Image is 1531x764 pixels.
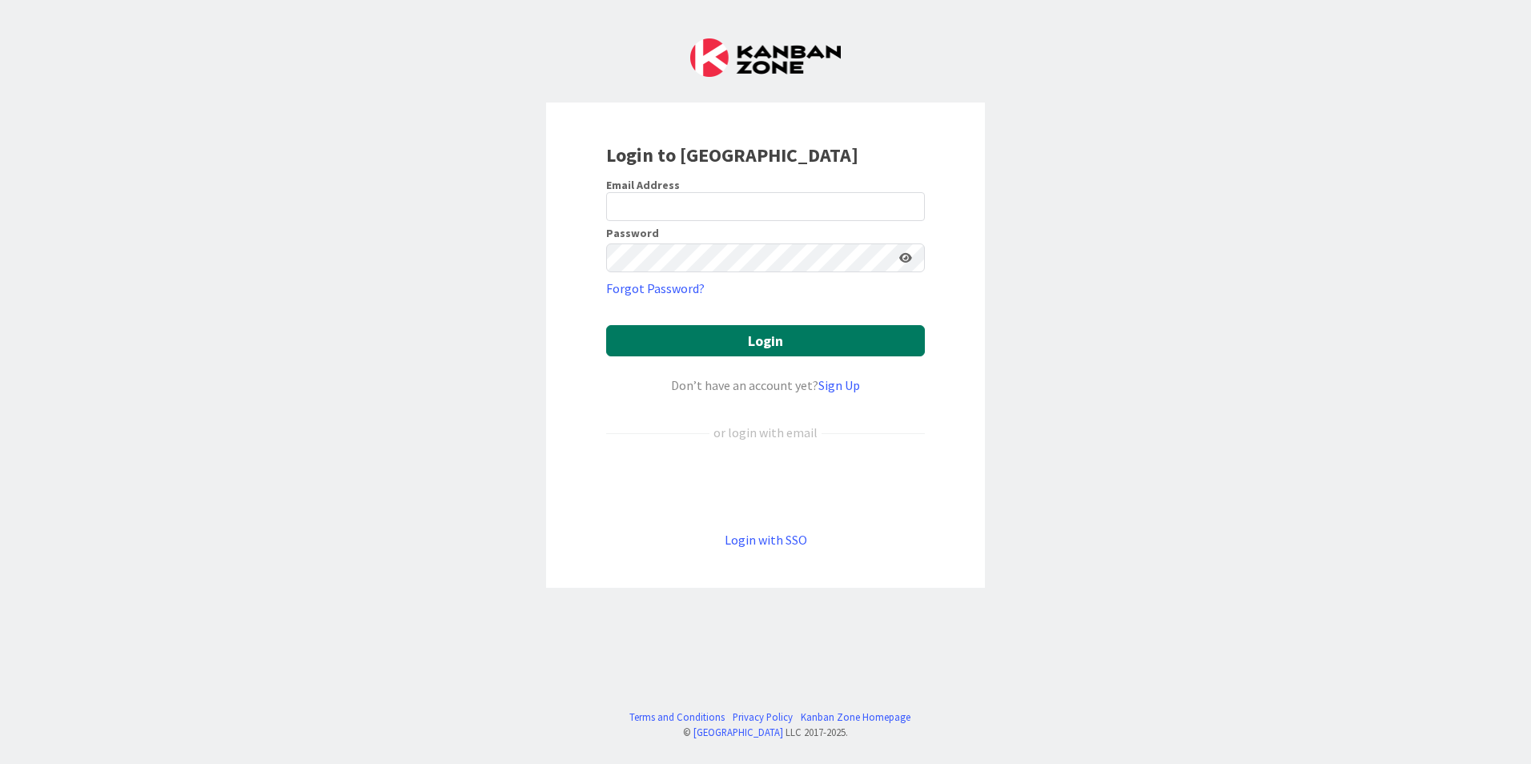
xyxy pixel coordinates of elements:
label: Password [606,227,659,239]
div: or login with email [709,423,822,442]
img: Kanban Zone [690,38,841,77]
a: Privacy Policy [733,710,793,725]
a: Login with SSO [725,532,807,548]
a: Terms and Conditions [629,710,725,725]
a: [GEOGRAPHIC_DATA] [693,726,783,738]
a: Kanban Zone Homepage [801,710,910,725]
button: Login [606,325,925,356]
a: Sign Up [818,377,860,393]
b: Login to [GEOGRAPHIC_DATA] [606,143,858,167]
a: Forgot Password? [606,279,705,298]
div: © LLC 2017- 2025 . [621,725,910,740]
iframe: Sign in with Google Button [598,468,933,504]
label: Email Address [606,178,680,192]
div: Don’t have an account yet? [606,376,925,395]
